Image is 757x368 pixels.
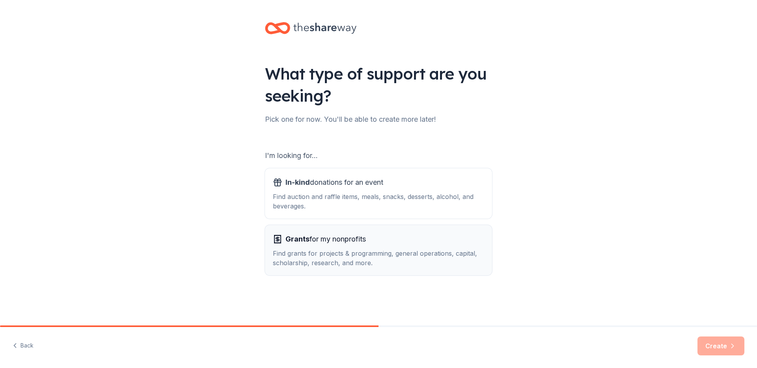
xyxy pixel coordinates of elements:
[13,338,34,354] button: Back
[265,113,492,126] div: Pick one for now. You'll be able to create more later!
[265,168,492,219] button: In-kinddonations for an eventFind auction and raffle items, meals, snacks, desserts, alcohol, and...
[285,176,383,189] span: donations for an event
[265,63,492,107] div: What type of support are you seeking?
[273,249,484,268] div: Find grants for projects & programming, general operations, capital, scholarship, research, and m...
[265,225,492,275] button: Grantsfor my nonprofitsFind grants for projects & programming, general operations, capital, schol...
[285,178,310,186] span: In-kind
[273,192,484,211] div: Find auction and raffle items, meals, snacks, desserts, alcohol, and beverages.
[285,235,310,243] span: Grants
[285,233,366,245] span: for my nonprofits
[265,149,492,162] div: I'm looking for...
